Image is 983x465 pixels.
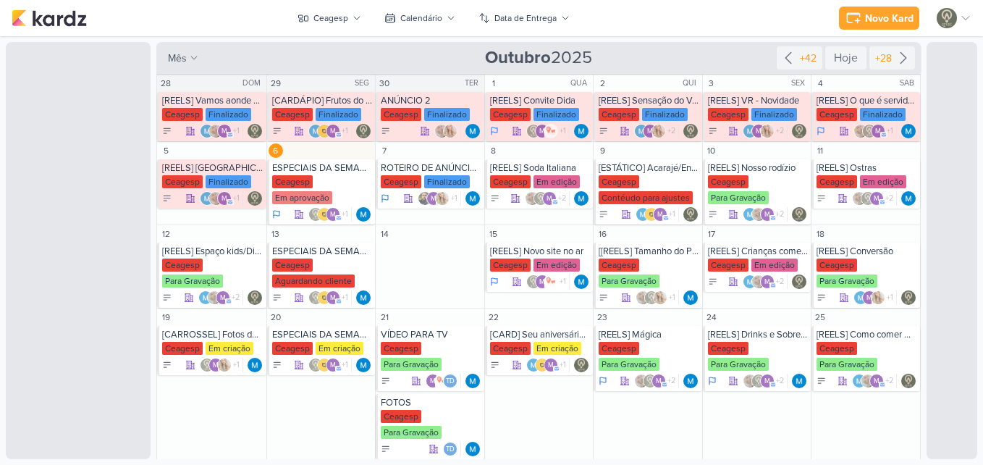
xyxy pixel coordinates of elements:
[743,275,757,289] img: MARIANA MIRANDA
[248,290,262,305] img: Leviê Agência de Marketing Digital
[356,207,371,222] div: Responsável: MARIANA MIRANDA
[852,191,866,206] img: Sarah Violante
[574,275,588,289] img: MARIANA MIRANDA
[743,275,788,289] div: Colaboradores: MARIANA MIRANDA, Sarah Violante, mlegnaioli@gmail.com, Yasmin Yumi, Thais de carvalho
[599,275,659,288] div: Para Gravação
[817,175,857,188] div: Ceagesp
[272,342,313,355] div: Ceagesp
[839,7,919,30] button: Novo Kard
[813,310,827,324] div: 25
[381,329,481,340] div: VÍDEO PARA TV
[272,126,282,136] div: A Fazer
[465,191,480,206] div: Responsável: MARIANA MIRANDA
[162,175,203,188] div: Ceagesp
[872,51,895,66] div: +28
[683,77,701,89] div: QUI
[308,207,352,222] div: Colaboradores: Leviê Agência de Marketing Digital, IDBOX - Agência de Design, mlegnaioli@gmail.co...
[490,329,591,340] div: [CARD] Seu aniversário merece um upgrade
[599,209,609,219] div: A Fazer
[330,295,336,302] p: m
[760,207,775,222] div: mlegnaioli@gmail.com
[377,310,392,324] div: 21
[636,290,679,305] div: Colaboradores: Sarah Violante, Leviê Agência de Marketing Digital, Yasmin Yumi, Thais de carvalho
[450,193,457,204] span: +1
[875,128,881,135] p: m
[862,290,877,305] div: mlegnaioli@gmail.com
[813,76,827,91] div: 4
[535,124,549,138] div: mlegnaioli@gmail.com
[230,292,240,303] span: +2
[381,108,421,121] div: Ceagesp
[356,207,371,222] img: MARIANA MIRANDA
[272,209,281,220] div: Em Andamento
[486,76,501,91] div: 1
[490,246,591,257] div: [REELS] Novo site no ar
[526,275,570,289] div: Colaboradores: Leviê Agência de Marketing Digital, mlegnaioli@gmail.com, ow se liga, Thais de car...
[871,290,885,305] img: Yasmin Yumi
[232,125,240,137] span: +1
[708,108,748,121] div: Ceagesp
[217,191,232,206] div: mlegnaioli@gmail.com
[760,124,775,138] img: Yasmin Yumi
[200,191,214,206] img: MARIANA MIRANDA
[308,290,323,305] img: Leviê Agência de Marketing Digital
[775,209,784,220] span: +2
[634,124,679,138] div: Colaboradores: MARIANA MIRANDA, mlegnaioli@gmail.com, Yasmin Yumi, ow se liga, Thais de carvalho
[162,293,172,303] div: A Fazer
[574,124,588,138] img: MARIANA MIRANDA
[791,77,809,89] div: SEX
[465,124,480,138] img: MARIANA MIRANDA
[206,175,251,188] div: Finalizado
[533,342,581,355] div: Em criação
[901,290,916,305] img: Leviê Agência de Marketing Digital
[490,125,499,137] div: Em Andamento
[206,342,253,355] div: Em criação
[426,191,441,206] div: mlegnaioli@gmail.com
[162,108,203,121] div: Ceagesp
[595,76,609,91] div: 2
[533,259,580,272] div: Em edição
[272,95,373,106] div: [CARDÁPIO] Frutos do Mar
[817,108,857,121] div: Ceagesp
[708,277,718,287] div: A Fazer
[760,275,775,289] div: mlegnaioli@gmail.com
[465,124,480,138] div: Responsável: MARIANA MIRANDA
[308,124,323,138] img: MARIANA MIRANDA
[792,275,806,289] div: Responsável: Leviê Agência de Marketing Digital
[544,275,558,289] img: ow se liga
[533,108,579,121] div: Finalizado
[248,191,262,206] div: Responsável: Leviê Agência de Marketing Digital
[162,329,263,340] div: [CARROSSEL] Fotos de Clientes
[751,108,797,121] div: Finalizado
[751,259,798,272] div: Em edição
[708,191,769,204] div: Para Gravação
[340,209,348,220] span: +1
[574,191,588,206] div: Responsável: MARIANA MIRANDA
[743,124,757,138] img: MARIANA MIRANDA
[269,310,283,324] div: 20
[666,125,675,137] span: +2
[272,293,282,303] div: A Fazer
[599,259,639,272] div: Ceagesp
[574,191,588,206] img: MARIANA MIRANDA
[272,162,373,174] div: ESPECIAIS DA SEMANA
[308,124,352,138] div: Colaboradores: MARIANA MIRANDA, IDBOX - Agência de Design, mlegnaioli@gmail.com, Thais de carvalho
[162,342,203,355] div: Ceagesp
[435,191,450,206] img: Yasmin Yumi
[792,124,806,138] img: Leviê Agência de Marketing Digital
[486,227,501,241] div: 15
[683,290,698,305] img: MARIANA MIRANDA
[874,196,879,203] p: m
[853,290,897,305] div: Colaboradores: MARIANA MIRANDA, mlegnaioli@gmail.com, Yasmin Yumi, Thais de carvalho
[490,276,499,288] div: Em Andamento
[852,191,897,206] div: Colaboradores: Sarah Violante, Leviê Agência de Marketing Digital, mlegnaioli@gmail.com, Yasmin Y...
[704,310,719,324] div: 24
[860,175,906,188] div: Em edição
[208,191,223,206] img: Sarah Violante
[381,175,421,188] div: Ceagesp
[708,246,809,257] div: [REELS] Crianças comendo caranguejo
[490,193,500,204] div: A Fazer
[647,128,653,135] p: m
[355,77,374,89] div: SEG
[869,191,884,206] div: mlegnaioli@gmail.com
